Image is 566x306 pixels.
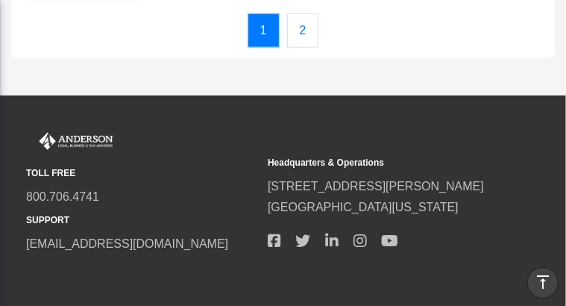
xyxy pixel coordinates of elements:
a: [EMAIL_ADDRESS][DOMAIN_NAME] [26,237,228,250]
small: SUPPORT [26,213,257,228]
a: 800.706.4741 [26,190,99,203]
a: [STREET_ADDRESS][PERSON_NAME] [268,180,484,193]
a: [GEOGRAPHIC_DATA][US_STATE] [268,201,459,213]
small: Headquarters & Operations [268,155,499,171]
a: 1 [248,13,280,48]
small: TOLL FREE [26,166,257,181]
img: Anderson Advisors Platinum Portal [26,133,116,150]
a: 2 [287,13,319,48]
